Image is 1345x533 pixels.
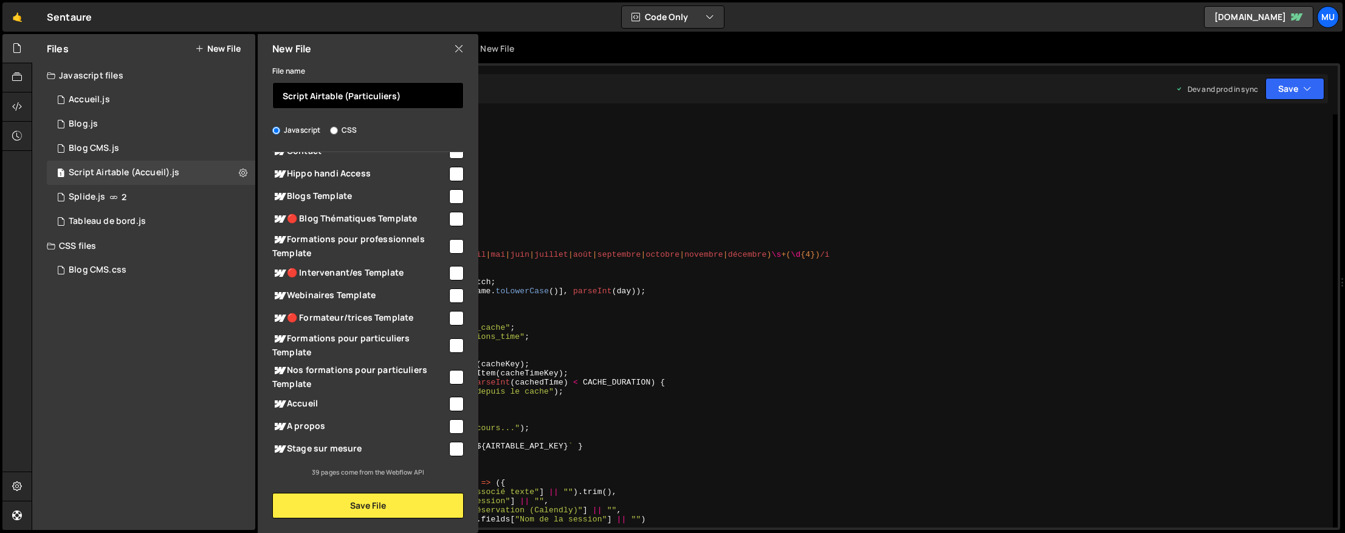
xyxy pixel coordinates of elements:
span: Accueil [272,397,447,411]
div: New File [468,43,519,55]
span: Nos formations pour particuliers Template [272,363,447,390]
span: Formations pour particuliers Template [272,332,447,358]
div: CSS files [32,234,255,258]
h2: New File [272,42,311,55]
div: Accueil.js [69,94,110,105]
a: Mu [1317,6,1339,28]
div: 16397/44356.js [47,185,255,209]
div: Javascript files [32,63,255,88]
a: [DOMAIN_NAME] [1204,6,1313,28]
span: Webinaires Template [272,288,447,303]
button: New File [195,44,241,54]
span: Formations pour professionnels Template [272,232,447,259]
div: 16397/47406.js [47,209,255,234]
input: Name [272,82,464,109]
span: 2 [122,192,126,202]
label: File name [272,65,305,77]
span: 🔴 Blog Thématiques Template [272,212,447,226]
div: Sentaure [47,10,92,24]
div: 16397/47824.js [47,161,255,185]
div: Blog CMS.js [69,143,119,154]
span: 🔴 Formateur/trices Template [272,311,447,326]
small: 39 pages come from the Webflow API [312,468,424,476]
h2: Files [47,42,69,55]
input: CSS [330,127,338,134]
div: 16397/45229.js [47,136,255,161]
div: Blog.js [69,119,98,130]
div: Blog CMS.css [69,265,126,276]
input: Javascript [272,127,280,134]
span: 🔴 Intervenant/es Template [272,266,447,280]
span: Blogs Template [272,189,447,204]
label: Javascript [272,124,321,136]
span: 1 [57,169,64,179]
div: 16397/45232.css [47,258,255,282]
button: Save File [272,493,464,518]
div: 16397/45256.js [47,88,255,112]
label: CSS [330,124,357,136]
div: Script Airtable (Accueil).js [69,167,179,178]
span: A propos [272,419,447,434]
span: Stage sur mesure [272,442,447,456]
div: Dev and prod in sync [1175,84,1258,94]
div: Splide.js [69,192,105,203]
a: 🤙 [2,2,32,32]
div: Tableau de bord.js [69,216,146,227]
button: Code Only [622,6,724,28]
button: Save [1265,78,1324,100]
span: Hippo handi Access [272,167,447,181]
div: 16397/45235.js [47,112,255,136]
